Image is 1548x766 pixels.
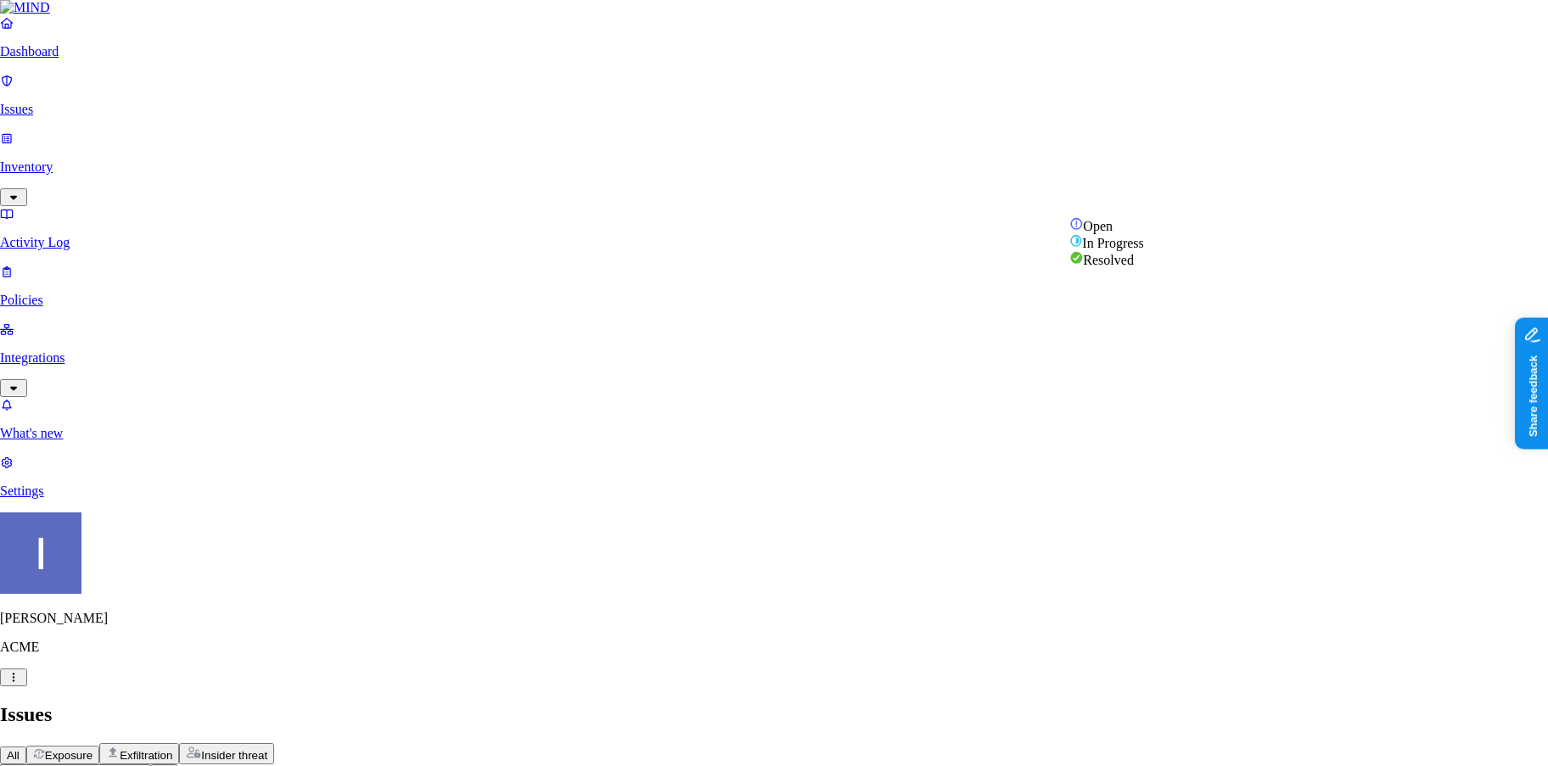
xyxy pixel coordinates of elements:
img: status-resolved [1069,251,1083,265]
span: In Progress [1082,236,1143,250]
span: Resolved [1083,253,1134,267]
span: Open [1083,219,1113,233]
img: status-in-progress [1069,234,1082,248]
img: status-open [1069,217,1083,231]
